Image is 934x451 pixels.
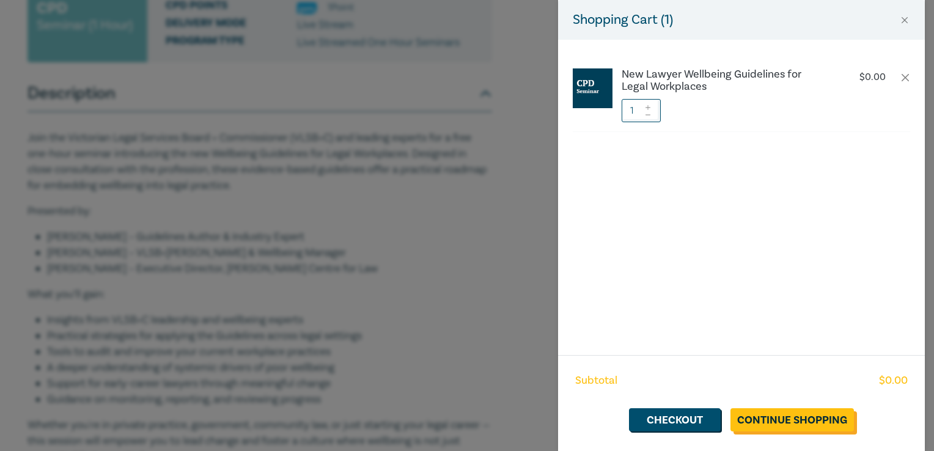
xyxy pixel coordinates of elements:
p: $ 0.00 [859,71,886,83]
a: New Lawyer Wellbeing Guidelines for Legal Workplaces [622,68,825,93]
input: 1 [622,99,661,122]
img: CPD%20Seminar.jpg [573,68,612,108]
span: Subtotal [575,373,617,389]
h5: Shopping Cart ( 1 ) [573,10,673,30]
a: Continue Shopping [730,408,854,431]
span: $ 0.00 [879,373,908,389]
button: Close [899,15,910,26]
a: Checkout [629,408,721,431]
